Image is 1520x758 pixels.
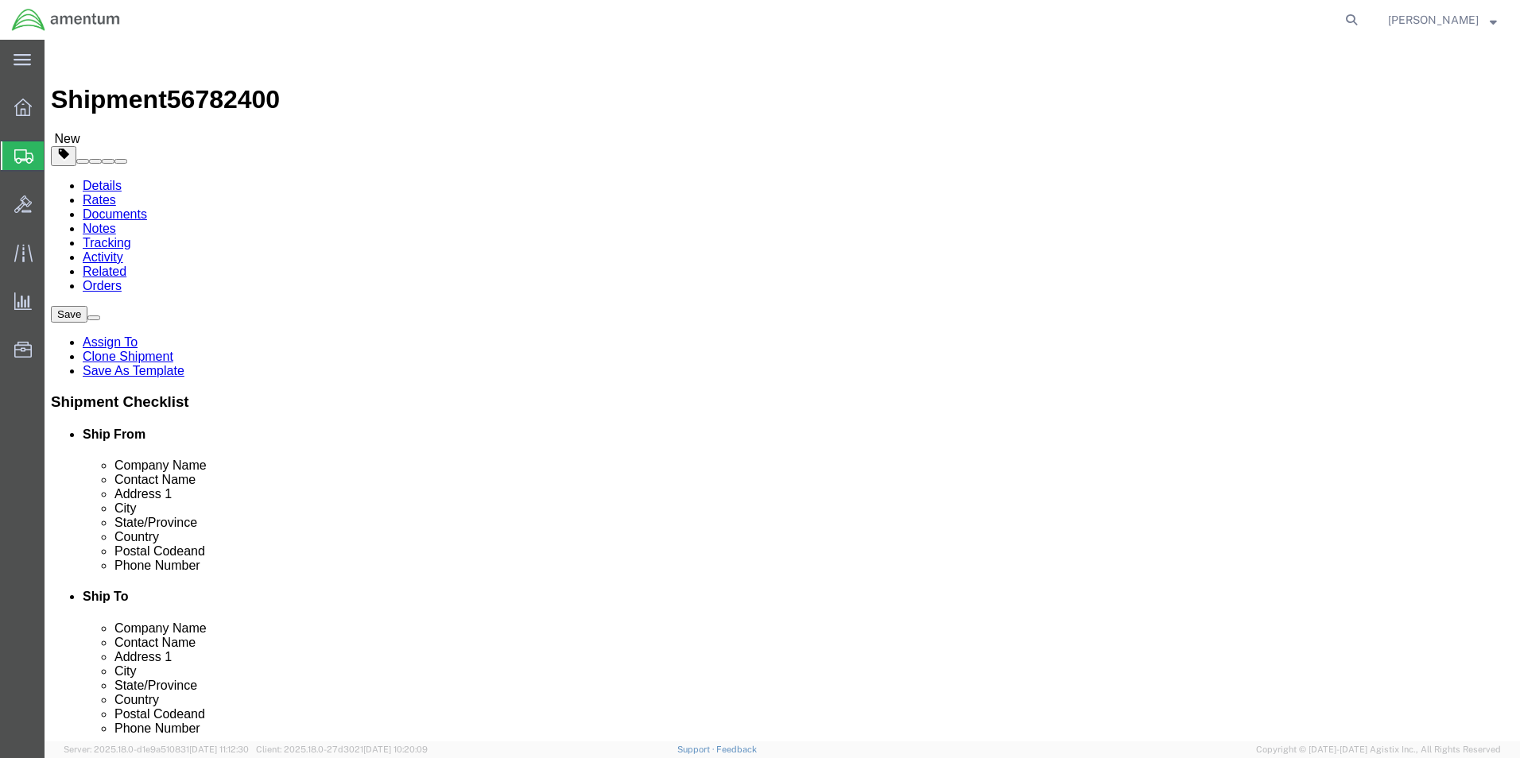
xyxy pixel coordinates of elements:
[64,744,249,754] span: Server: 2025.18.0-d1e9a510831
[1256,743,1501,756] span: Copyright © [DATE]-[DATE] Agistix Inc., All Rights Reserved
[1388,11,1479,29] span: Tm Schreiber
[363,744,428,754] span: [DATE] 10:20:09
[189,744,249,754] span: [DATE] 11:12:30
[256,744,428,754] span: Client: 2025.18.0-27d3021
[677,744,717,754] a: Support
[11,8,121,32] img: logo
[716,744,757,754] a: Feedback
[45,40,1520,741] iframe: FS Legacy Container
[1387,10,1498,29] button: [PERSON_NAME]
